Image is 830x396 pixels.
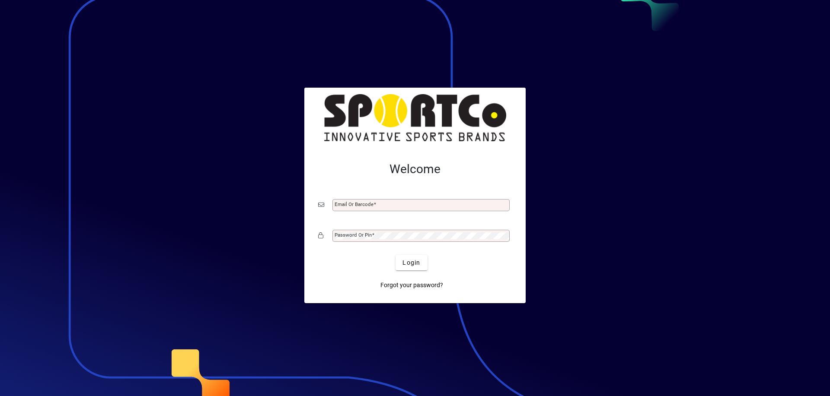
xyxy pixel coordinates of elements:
[380,281,443,290] span: Forgot your password?
[335,232,372,238] mat-label: Password or Pin
[396,255,427,270] button: Login
[377,277,447,293] a: Forgot your password?
[402,258,420,267] span: Login
[318,162,512,177] h2: Welcome
[335,201,373,207] mat-label: Email or Barcode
